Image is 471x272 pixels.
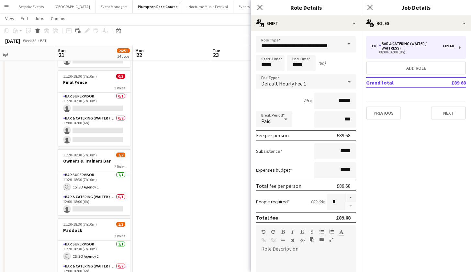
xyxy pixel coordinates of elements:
[135,48,144,53] span: Mon
[371,51,454,54] div: 08:00-16:00 (8h)
[48,14,68,23] a: Comms
[256,167,292,173] label: Expenses budget
[256,214,278,221] div: Total fee
[345,194,356,202] button: Increase
[329,237,334,242] button: Fullscreen
[3,14,17,23] a: View
[58,171,130,193] app-card-role: Bar Supervisor1/111:20-18:30 (7h10m) CSI SO Agency 1
[18,14,31,23] a: Edit
[431,77,466,88] td: £89.68
[213,48,220,53] span: Tue
[114,164,125,169] span: 2 Roles
[57,51,66,59] span: 21
[379,41,443,51] div: Bar & Catering (Waiter / waitress)
[58,227,130,233] h3: Paddock
[117,54,129,59] div: 14 Jobs
[95,0,133,13] button: Event Managers
[63,222,97,227] span: 11:20-18:30 (7h10m)
[63,74,97,79] span: 11:20-18:30 (7h10m)
[300,238,305,243] button: HTML Code
[13,0,49,13] button: Bespoke Events
[329,229,334,234] button: Ordered List
[134,51,144,59] span: 22
[261,80,306,87] span: Default Hourly Fee 1
[310,199,325,205] div: £89.68 x
[116,153,125,157] span: 1/2
[261,229,266,234] button: Undo
[251,3,361,12] h3: Role Details
[21,16,28,21] span: Edit
[361,16,471,31] div: Roles
[116,222,125,227] span: 1/3
[58,93,130,115] app-card-role: Bar Supervisor0/111:20-18:30 (7h10m)
[251,16,361,31] div: Shift
[63,153,97,157] span: 11:20-18:30 (7h10m)
[337,132,351,139] div: £89.68
[5,16,14,21] span: View
[443,44,454,48] div: £89.68
[290,229,295,234] button: Italic
[256,132,289,139] div: Fee per person
[114,85,125,90] span: 2 Roles
[5,38,20,44] div: [DATE]
[35,16,44,21] span: Jobs
[310,237,314,242] button: Paste as plain text
[133,0,183,13] button: Plumpton Race Course
[40,38,47,43] div: BST
[371,44,379,48] div: 1 x
[114,233,125,238] span: 2 Roles
[271,229,275,234] button: Redo
[58,115,130,146] app-card-role: Bar & Catering (Waiter / waitress)0/212:00-18:00 (6h)
[310,229,314,234] button: Strikethrough
[320,229,324,234] button: Unordered List
[366,62,466,74] button: Add role
[49,0,95,13] button: [GEOGRAPHIC_DATA]
[336,214,351,221] div: £89.68
[58,158,130,164] h3: Owners & Trainers Bar
[58,149,130,215] app-job-card: 11:20-18:30 (7h10m)1/2Owners & Trainers Bar2 RolesBar Supervisor1/111:20-18:30 (7h10m) CSI SO Age...
[300,229,305,234] button: Underline
[58,48,66,53] span: Sun
[51,16,65,21] span: Comms
[117,48,130,53] span: 26/51
[256,148,282,154] label: Subsistence
[58,70,130,146] app-job-card: 11:20-18:30 (7h10m)0/3Final Fence2 RolesBar Supervisor0/111:20-18:30 (7h10m) Bar & Catering (Wait...
[320,237,324,242] button: Insert video
[261,118,271,124] span: Paid
[233,0,255,13] button: Events
[290,238,295,243] button: Clear Formatting
[58,241,130,263] app-card-role: Bar Supervisor1/111:20-18:30 (7h10m) CSI SO Agency 2
[212,51,220,59] span: 23
[304,98,312,104] div: 8h x
[256,183,301,189] div: Total fee per person
[431,107,466,119] button: Next
[21,38,38,43] span: Week 38
[256,199,290,205] label: People required
[337,183,351,189] div: £89.68
[318,60,326,66] div: (8h)
[58,79,130,85] h3: Final Fence
[366,77,431,88] td: Grand total
[361,3,471,12] h3: Job Details
[281,229,285,234] button: Bold
[116,74,125,79] span: 0/3
[281,238,285,243] button: Horizontal Line
[58,193,130,215] app-card-role: Bar & Catering (Waiter / waitress)0/112:00-18:00 (6h)
[183,0,233,13] button: Nocturne Music Festival
[366,107,401,119] button: Previous
[339,229,343,234] button: Text Color
[32,14,47,23] a: Jobs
